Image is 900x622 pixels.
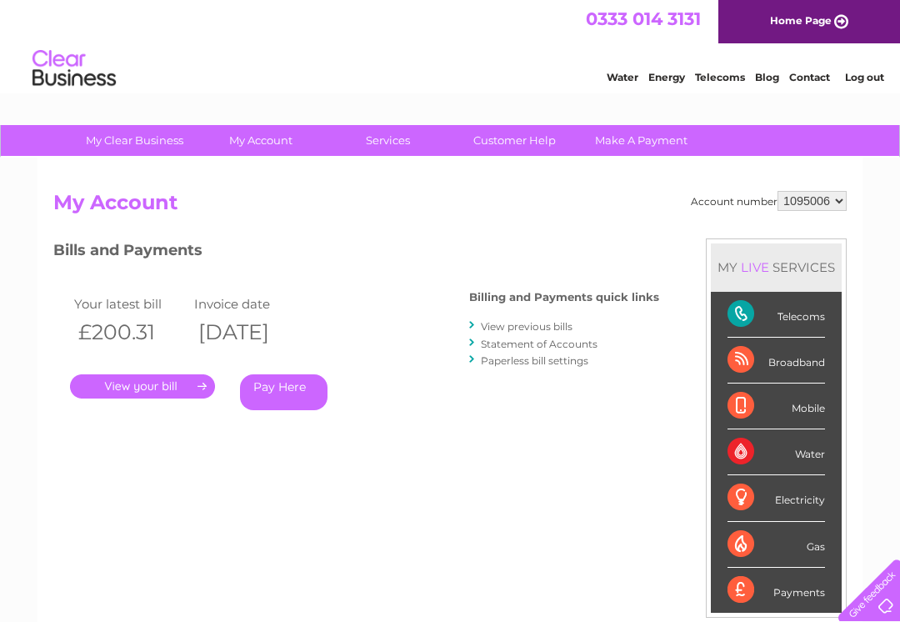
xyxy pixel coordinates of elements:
[446,125,583,156] a: Customer Help
[737,259,772,275] div: LIVE
[32,43,117,94] img: logo.png
[727,292,825,338] div: Telecoms
[727,568,825,613] div: Payments
[190,315,310,349] th: [DATE]
[695,71,745,83] a: Telecoms
[53,191,847,223] h2: My Account
[607,71,638,83] a: Water
[481,354,588,367] a: Paperless bill settings
[319,125,457,156] a: Services
[789,71,830,83] a: Contact
[648,71,685,83] a: Energy
[711,243,842,291] div: MY SERVICES
[57,9,845,81] div: Clear Business is a trading name of Verastar Limited (registered in [GEOGRAPHIC_DATA] No. 3667643...
[691,191,847,211] div: Account number
[572,125,710,156] a: Make A Payment
[481,338,597,350] a: Statement of Accounts
[70,374,215,399] a: .
[727,475,825,521] div: Electricity
[727,384,825,429] div: Mobile
[727,429,825,475] div: Water
[481,320,572,333] a: View previous bills
[755,71,779,83] a: Blog
[66,125,203,156] a: My Clear Business
[469,291,659,303] h4: Billing and Payments quick links
[190,293,310,315] td: Invoice date
[727,522,825,568] div: Gas
[586,8,701,29] a: 0333 014 3131
[70,315,190,349] th: £200.31
[192,125,330,156] a: My Account
[845,71,884,83] a: Log out
[727,338,825,384] div: Broadband
[53,238,659,268] h3: Bills and Payments
[70,293,190,315] td: Your latest bill
[240,374,327,410] a: Pay Here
